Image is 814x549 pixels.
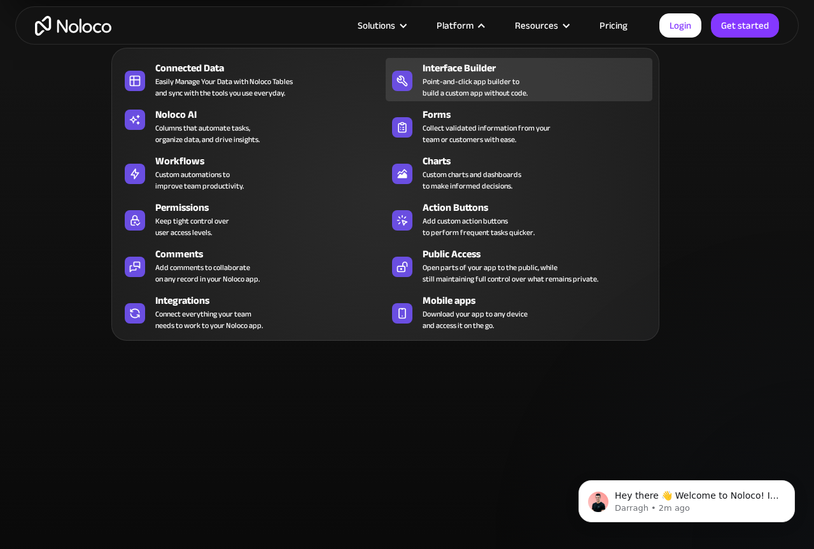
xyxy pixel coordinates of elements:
div: Integrations [155,293,391,308]
a: CommentsAdd comments to collaborateon any record in your Noloco app. [118,244,385,287]
div: Noloco AI [155,107,391,122]
a: Interface BuilderPoint-and-click app builder tobuild a custom app without code. [386,58,652,101]
a: IntegrationsConnect everything your teamneeds to work to your Noloco app. [118,290,385,334]
a: Mobile appsDownload your app to any deviceand access it on the go. [386,290,652,334]
div: Interface Builder [423,61,658,76]
div: Forms [423,107,658,122]
div: Solutions [358,17,395,34]
div: Platform [437,17,474,34]
div: Columns that automate tasks, organize data, and drive insights. [155,122,260,145]
a: Public AccessOpen parts of your app to the public, whilestill maintaining full control over what ... [386,244,652,287]
div: Open parts of your app to the public, while still maintaining full control over what remains priv... [423,262,598,285]
div: Custom automations to improve team productivity. [155,169,244,192]
div: Public Access [423,246,658,262]
div: Platform [421,17,499,34]
a: Connected DataEasily Manage Your Data with Noloco Tablesand sync with the tools you use everyday. [118,58,385,101]
iframe: Intercom notifications message [559,453,814,543]
div: Action Buttons [423,200,658,215]
div: Keep tight control over user access levels. [155,215,229,238]
a: ChartsCustom charts and dashboardsto make informed decisions. [386,151,652,194]
a: WorkflowsCustom automations toimprove team productivity. [118,151,385,194]
div: Charts [423,153,658,169]
a: Action ButtonsAdd custom action buttonsto perform frequent tasks quicker. [386,197,652,241]
a: home [35,16,111,36]
div: Resources [515,17,558,34]
a: PermissionsKeep tight control overuser access levels. [118,197,385,241]
div: Custom charts and dashboards to make informed decisions. [423,169,521,192]
div: Add comments to collaborate on any record in your Noloco app. [155,262,260,285]
div: Collect validated information from your team or customers with ease. [423,122,551,145]
a: FormsCollect validated information from yourteam or customers with ease. [386,104,652,148]
span: Download your app to any device and access it on the go. [423,308,528,331]
div: Resources [499,17,584,34]
div: Solutions [342,17,421,34]
div: Point-and-click app builder to build a custom app without code. [423,76,528,99]
div: Comments [155,246,391,262]
h2: Noloco uses top AI models for fast, accurate results at [13,122,801,190]
div: Mobile apps [423,293,658,308]
div: Connected Data [155,61,391,76]
nav: Platform [111,30,659,341]
div: Workflows [155,153,391,169]
div: Connect everything your team needs to work to your Noloco app. [155,308,263,331]
a: Get started [711,13,779,38]
div: Permissions [155,200,391,215]
a: Noloco AIColumns that automate tasks,organize data, and drive insights. [118,104,385,148]
a: Login [659,13,701,38]
div: Easily Manage Your Data with Noloco Tables and sync with the tools you use everyday. [155,76,293,99]
div: Add custom action buttons to perform frequent tasks quicker. [423,215,535,238]
a: Pricing [584,17,643,34]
